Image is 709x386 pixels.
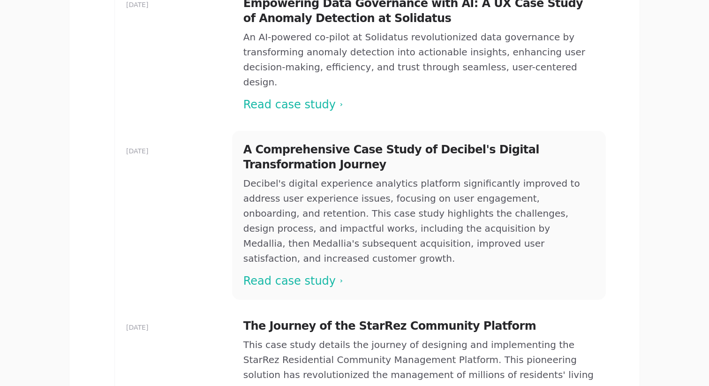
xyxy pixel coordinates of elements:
[243,319,536,333] a: The Journey of the StarRez Community Platform
[243,143,539,171] a: A Comprehensive Case Study of Decibel's Digital Transformation Journey
[126,145,243,157] time: [DATE]
[126,322,243,333] time: [DATE]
